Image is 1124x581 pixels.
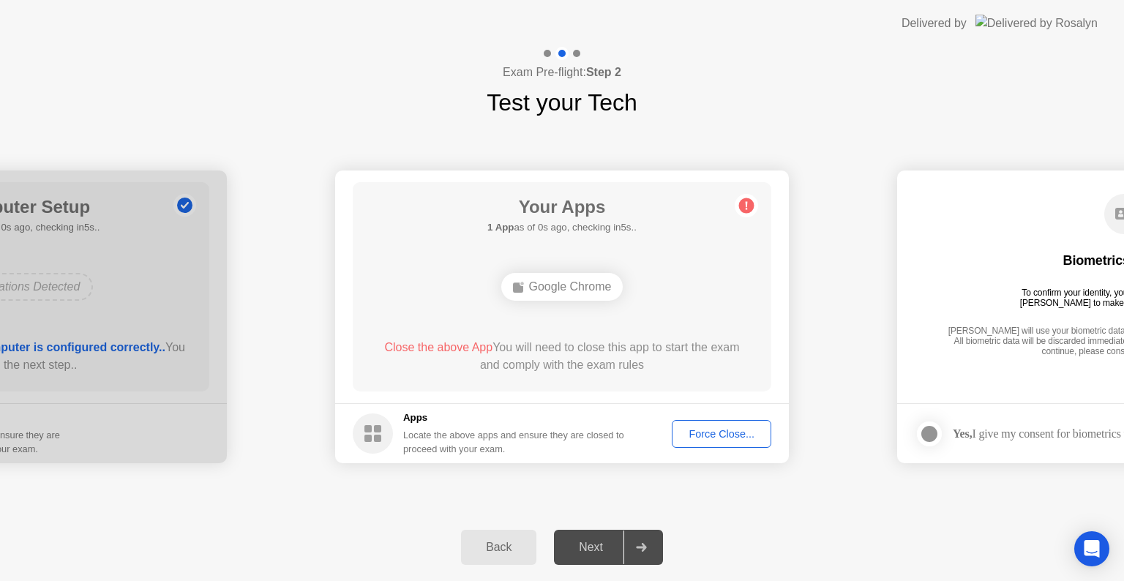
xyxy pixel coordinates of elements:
[461,530,536,565] button: Back
[403,428,625,456] div: Locate the above apps and ensure they are closed to proceed with your exam.
[487,85,637,120] h1: Test your Tech
[501,273,623,301] div: Google Chrome
[558,541,623,554] div: Next
[975,15,1098,31] img: Delivered by Rosalyn
[586,66,621,78] b: Step 2
[672,420,771,448] button: Force Close...
[1074,531,1109,566] div: Open Intercom Messenger
[374,339,751,374] div: You will need to close this app to start the exam and comply with the exam rules
[554,530,663,565] button: Next
[677,428,766,440] div: Force Close...
[403,411,625,425] h5: Apps
[953,427,972,440] strong: Yes,
[487,220,637,235] h5: as of 0s ago, checking in5s..
[384,341,492,353] span: Close the above App
[465,541,532,554] div: Back
[487,222,514,233] b: 1 App
[503,64,621,81] h4: Exam Pre-flight:
[487,194,637,220] h1: Your Apps
[902,15,967,32] div: Delivered by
